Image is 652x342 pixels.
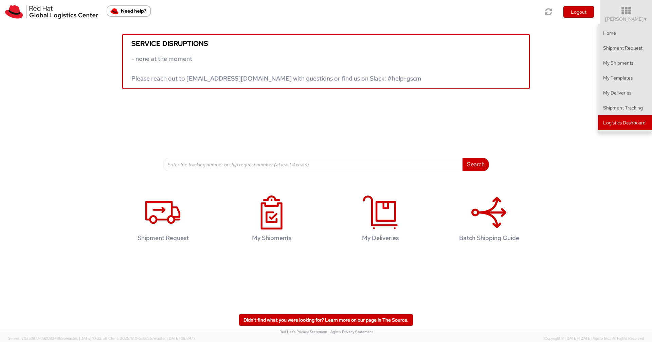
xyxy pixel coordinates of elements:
[328,329,373,334] a: | Agistix Privacy Statement
[438,188,540,252] a: Batch Shipping Guide
[598,115,652,130] a: Logistics Dashboard
[598,100,652,115] a: Shipment Tracking
[154,336,196,341] span: master, [DATE] 09:34:17
[122,34,530,89] a: Service disruptions - none at the moment Please reach out to [EMAIL_ADDRESS][DOMAIN_NAME] with qu...
[5,5,98,19] img: rh-logistics-00dfa346123c4ec078e1.svg
[598,55,652,70] a: My Shipments
[221,188,323,252] a: My Shipments
[598,40,652,55] a: Shipment Request
[598,70,652,85] a: My Templates
[644,17,648,22] span: ▼
[598,85,652,100] a: My Deliveries
[605,16,648,22] span: [PERSON_NAME]
[337,235,424,241] h4: My Deliveries
[163,158,463,171] input: Enter the tracking number or ship request number (at least 4 chars)
[8,336,107,341] span: Server: 2025.19.0-b9208248b56
[119,235,207,241] h4: Shipment Request
[107,5,151,17] button: Need help?
[239,314,413,326] a: Didn't find what you were looking for? Learn more on our page in The Source.
[329,188,431,252] a: My Deliveries
[463,158,489,171] button: Search
[598,25,652,40] a: Home
[131,40,521,47] h5: Service disruptions
[279,329,327,334] a: Red Hat's Privacy Statement
[563,6,594,18] button: Logout
[112,188,214,252] a: Shipment Request
[445,235,533,241] h4: Batch Shipping Guide
[228,235,315,241] h4: My Shipments
[544,336,644,341] span: Copyright © [DATE]-[DATE] Agistix Inc., All Rights Reserved
[131,55,421,82] span: - none at the moment Please reach out to [EMAIL_ADDRESS][DOMAIN_NAME] with questions or find us o...
[108,336,196,341] span: Client: 2025.18.0-5db8ab7
[66,336,107,341] span: master, [DATE] 10:22:58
